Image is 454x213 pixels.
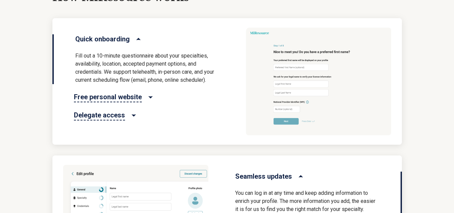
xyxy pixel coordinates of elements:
[74,92,142,102] span: Free personal website
[74,110,125,120] span: Delegate access
[235,172,304,181] button: Seamless updates
[75,52,219,84] p: Fill out a 10-minute questionnaire about your specialties, availability, location, accepted payme...
[74,92,154,102] button: Free personal website
[75,34,130,44] span: Quick onboarding
[75,34,142,44] button: Quick onboarding
[235,172,292,181] span: Seamless updates
[74,110,137,120] button: Delegate access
